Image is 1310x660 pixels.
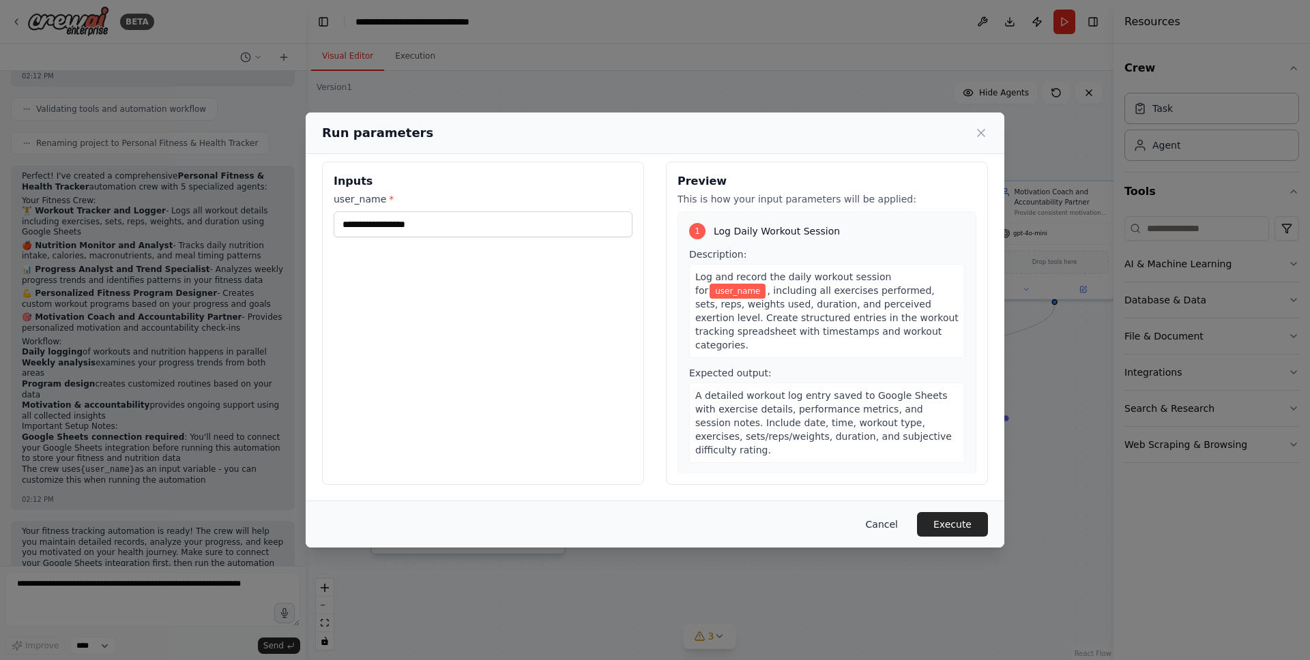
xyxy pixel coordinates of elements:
h2: Run parameters [322,123,433,142]
div: 1 [689,223,705,239]
button: Cancel [855,512,909,537]
button: Execute [917,512,988,537]
span: Description: [689,249,746,260]
label: user_name [334,192,632,206]
span: Variable: user_name [710,284,766,299]
span: Expected output: [689,367,772,378]
span: A detailed workout log entry saved to Google Sheets with exercise details, performance metrics, a... [695,390,952,455]
span: , including all exercises performed, sets, reps, weights used, duration, and perceived exertion l... [695,285,959,350]
h3: Inputs [334,173,632,190]
span: Log and record the daily workout session for [695,271,891,296]
p: This is how your input parameters will be applied: [678,192,976,206]
h3: Preview [678,173,976,190]
span: Log Daily Workout Session [714,224,840,238]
